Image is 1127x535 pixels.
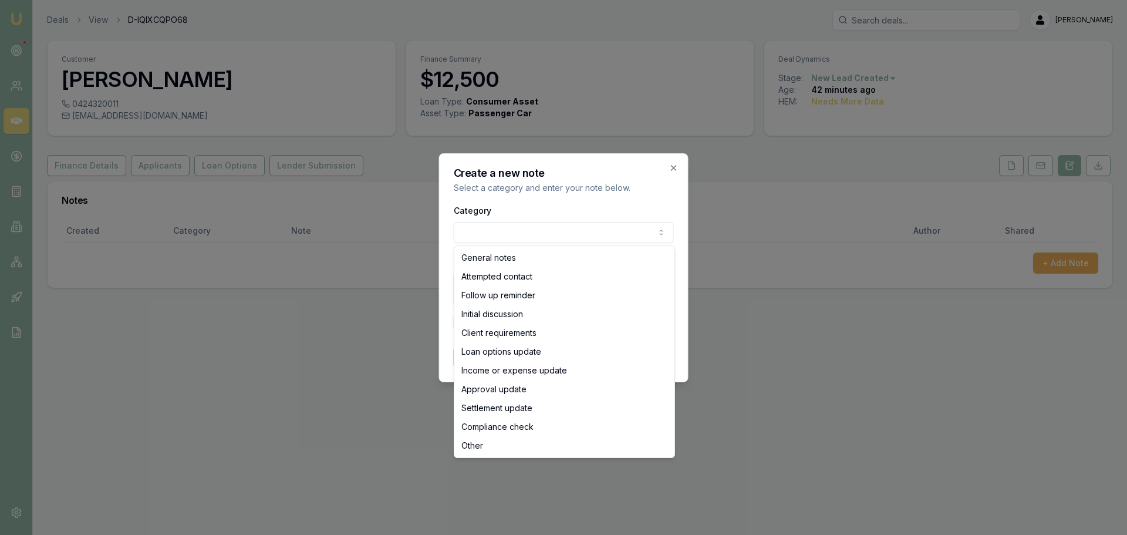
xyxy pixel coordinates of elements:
span: Follow up reminder [461,290,535,301]
span: Approval update [461,383,527,395]
span: Client requirements [461,327,536,339]
span: Attempted contact [461,271,532,282]
span: General notes [461,252,516,264]
span: Settlement update [461,402,532,414]
span: Loan options update [461,346,541,358]
span: Other [461,440,483,452]
span: Initial discussion [461,308,523,320]
span: Compliance check [461,421,534,433]
span: Income or expense update [461,365,567,376]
